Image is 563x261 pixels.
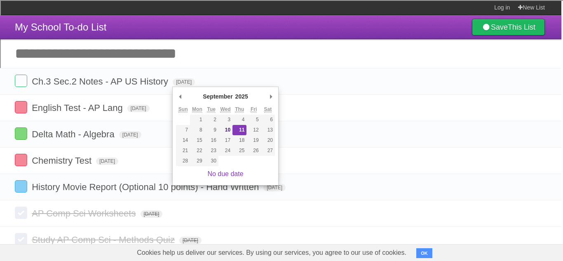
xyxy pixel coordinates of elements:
[261,115,275,125] button: 6
[176,135,190,146] button: 14
[246,125,260,135] button: 12
[3,18,560,26] div: Move To ...
[15,233,27,245] label: Done
[190,125,204,135] button: 8
[204,146,218,156] button: 23
[3,11,560,18] div: Sort New > Old
[218,125,232,135] button: 10
[190,156,204,166] button: 29
[173,78,195,86] span: [DATE]
[261,146,275,156] button: 27
[3,48,560,55] div: Rename
[235,106,244,113] abbr: Thursday
[204,115,218,125] button: 2
[15,180,27,193] label: Done
[141,210,163,218] span: [DATE]
[232,125,246,135] button: 11
[246,146,260,156] button: 26
[246,115,260,125] button: 5
[232,135,246,146] button: 18
[202,90,234,103] div: September
[15,21,106,33] span: My School To-do List
[204,156,218,166] button: 30
[218,135,232,146] button: 17
[179,237,202,244] span: [DATE]
[176,90,184,103] button: Previous Month
[232,115,246,125] button: 4
[251,106,257,113] abbr: Friday
[218,115,232,125] button: 3
[204,135,218,146] button: 16
[3,40,560,48] div: Sign out
[32,129,117,139] span: Delta Math - Algebra
[220,106,230,113] abbr: Wednesday
[218,146,232,156] button: 24
[264,106,272,113] abbr: Saturday
[207,106,215,113] abbr: Tuesday
[15,207,27,219] label: Done
[472,19,545,35] a: SaveThis List
[204,125,218,135] button: 9
[192,106,202,113] abbr: Monday
[234,90,249,103] div: 2025
[190,146,204,156] button: 22
[176,125,190,135] button: 7
[15,101,27,113] label: Done
[246,135,260,146] button: 19
[3,26,560,33] div: Delete
[176,146,190,156] button: 21
[32,208,138,219] span: AP Comp Sci Worksheets
[263,184,286,191] span: [DATE]
[190,115,204,125] button: 1
[416,248,432,258] button: OK
[32,103,125,113] span: English Test - AP Lang
[3,3,560,11] div: Sort A > Z
[207,170,243,177] a: No due date
[127,105,150,112] span: [DATE]
[261,125,275,135] button: 13
[129,245,415,261] span: Cookies help us deliver our services. By using our services, you agree to our use of cookies.
[119,131,141,139] span: [DATE]
[232,146,246,156] button: 25
[190,135,204,146] button: 15
[15,127,27,140] label: Done
[3,55,560,63] div: Move To ...
[32,155,94,166] span: Chemistry Test
[508,23,535,31] b: This List
[261,135,275,146] button: 20
[96,158,118,165] span: [DATE]
[15,154,27,166] label: Done
[176,156,190,166] button: 28
[3,33,560,40] div: Options
[267,90,275,103] button: Next Month
[15,75,27,87] label: Done
[32,235,177,245] span: Study AP Comp Sci - Methods Quiz
[32,182,261,192] span: History Movie Report (Optional 10 points) - Hand Written
[32,76,170,87] span: Ch.3 Sec.2 Notes - AP US History
[178,106,188,113] abbr: Sunday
